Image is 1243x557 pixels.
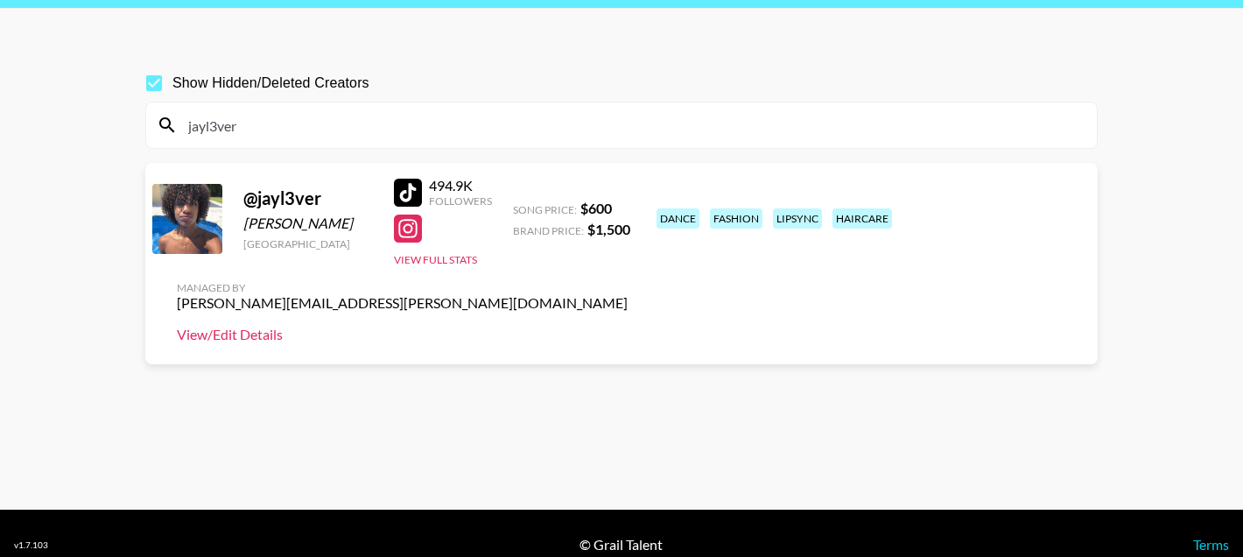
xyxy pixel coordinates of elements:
a: Terms [1193,536,1229,553]
div: [PERSON_NAME][EMAIL_ADDRESS][PERSON_NAME][DOMAIN_NAME] [177,294,628,312]
span: Song Price: [513,203,577,216]
div: © Grail Talent [579,536,663,553]
span: Show Hidden/Deleted Creators [172,73,369,94]
input: Search by User Name [178,111,1086,139]
div: 494.9K [429,177,492,194]
div: v 1.7.103 [14,539,48,551]
a: View/Edit Details [177,326,628,343]
div: haircare [832,208,892,229]
div: [PERSON_NAME] [243,215,373,232]
span: Brand Price: [513,224,584,237]
div: lipsync [773,208,822,229]
div: Managed By [177,281,628,294]
div: Followers [429,194,492,208]
div: fashion [710,208,762,229]
div: [GEOGRAPHIC_DATA] [243,237,373,250]
div: @ jayl3ver [243,187,373,209]
strong: $ 1,500 [587,221,630,237]
button: View Full Stats [394,253,477,266]
strong: $ 600 [580,200,612,216]
div: dance [657,208,699,229]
